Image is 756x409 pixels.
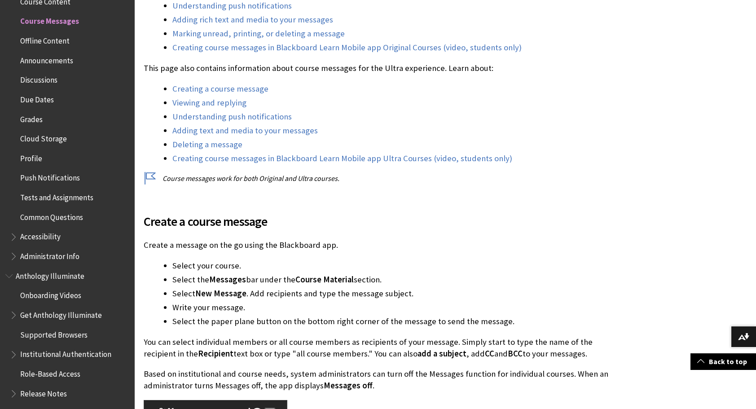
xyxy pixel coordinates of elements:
span: Administrator Info [20,249,79,261]
a: Creating a course message [172,84,268,94]
span: CC [485,348,494,359]
a: Back to top [690,353,756,370]
a: Understanding push notifications [172,111,292,122]
a: Creating course messages in Blackboard Learn Mobile app Original Courses (video, students only) [172,42,522,53]
span: Profile [20,151,42,163]
span: Tests and Assignments [20,190,93,202]
span: Accessibility [20,229,61,242]
span: BCC [508,348,523,359]
p: This page also contains information about course messages for the Ultra experience. Learn about: [144,62,614,74]
a: Deleting a message [172,139,242,150]
p: You can select individual members or all course members as recipients of your message. Simply sta... [144,336,614,360]
span: Course Messages [20,14,79,26]
span: Common Questions [20,210,83,222]
a: Understanding push notifications [172,0,292,11]
span: Recipient [198,348,233,359]
p: Course messages work for both Original and Ultra courses. [144,173,614,183]
span: Get Anthology Illuminate [20,308,102,320]
span: add a subject [418,348,466,359]
span: Due Dates [20,92,54,104]
span: Announcements [20,53,73,65]
span: Offline Content [20,33,70,45]
p: Create a message on the go using the Blackboard app. [144,239,614,251]
span: Onboarding Videos [20,288,81,300]
span: Course Material [295,274,354,285]
span: Push Notifications [20,171,80,183]
li: Select your course. [172,259,614,272]
span: Messages [209,274,246,285]
span: Grades [20,112,43,124]
span: New Message [195,288,246,299]
li: Select . Add recipients and type the message subject. [172,287,614,300]
span: Institutional Authentication [20,347,111,359]
li: Select the bar under the section. [172,273,614,286]
li: Select the paper plane button on the bottom right corner of the message to send the message. [172,315,614,328]
p: Based on institutional and course needs, system administrators can turn off the Messages function... [144,368,614,391]
span: Supported Browsers [20,327,88,339]
a: Marking unread, printing, or deleting a message [172,28,345,39]
span: Role-Based Access [20,366,80,378]
span: Cloud Storage [20,131,67,143]
span: Release Notes [20,386,67,398]
a: Creating course messages in Blackboard Learn Mobile app Ultra Courses (video, students only) [172,153,512,164]
span: Messages off [324,380,373,391]
a: Adding rich text and media to your messages [172,14,333,25]
span: Create a course message [144,212,614,231]
span: Anthology Illuminate [16,268,84,281]
a: Adding text and media to your messages [172,125,318,136]
a: Viewing and replying [172,97,246,108]
li: Write your message. [172,301,614,314]
span: Discussions [20,72,57,84]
